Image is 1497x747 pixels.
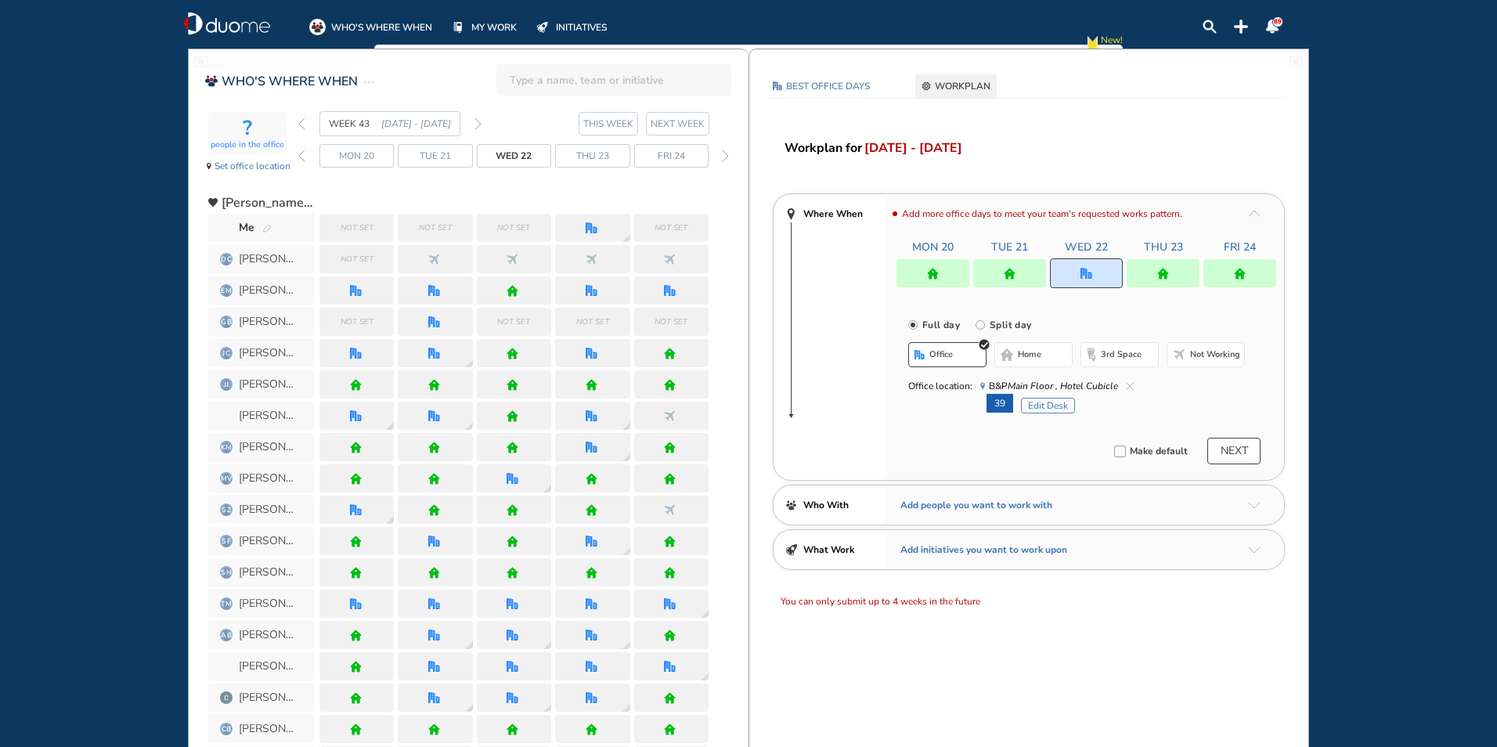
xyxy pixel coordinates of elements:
[507,442,518,453] img: home.de338a94.svg
[927,268,939,280] div: home
[767,74,876,98] button: office-6184adBEST OFFICE DAYS
[1001,348,1013,361] div: home-bdbdbd
[220,441,233,453] span: KM
[1173,348,1185,361] div: nonworking-bdbdbd
[207,163,211,170] img: location-pin-black.d683928f.svg
[211,140,284,150] span: people in the office
[220,472,233,485] span: MV
[507,536,518,547] img: home.de338a94.svg
[428,348,440,359] div: office
[987,314,1031,334] label: Split day
[785,139,862,157] span: Workplan for
[646,112,709,135] button: next week
[428,379,440,391] div: home
[1001,348,1013,361] img: home-bdbdbd.b3d7b5a2.svg
[220,503,233,516] span: SZ
[622,234,630,242] img: grid-tooltip.ec663082.svg
[634,144,709,168] div: day Fri
[465,359,473,367] div: location dialog
[1157,268,1169,280] div: home
[922,81,931,91] div: settings-cog-404040
[785,208,797,220] img: location-pin-404040.dadb6a8d.svg
[543,641,551,649] div: location dialog
[586,222,597,234] img: office.a375675b.svg
[222,72,358,91] span: WHO'S WHERE WHEN
[350,379,362,391] img: home.de338a94.svg
[428,254,440,265] div: nonworking
[1080,342,1159,367] button: thirdspace-bdbdbd3rd space
[507,473,518,485] div: office
[664,379,676,391] img: home.de338a94.svg
[1248,547,1261,554] img: arrow-down-a5b4c4.8020f2c1.svg
[586,473,597,485] img: home.de338a94.svg
[465,422,473,430] img: grid-tooltip.ec663082.svg
[864,139,962,157] span: [DATE] - [DATE]
[622,453,630,461] div: location dialog
[220,347,233,359] span: JC
[543,704,551,712] img: grid-tooltip.ec663082.svg
[341,251,373,267] span: Not set
[586,348,597,359] div: office
[329,116,381,132] span: WEEK 43
[785,208,797,220] div: location-pin-404040
[507,254,518,265] div: nonworking
[915,74,997,98] button: settings-cog-404040WORKPLAN
[586,285,597,297] div: office
[195,56,207,68] img: fullwidthpage.7645317a.svg
[701,673,709,680] img: grid-tooltip.ec663082.svg
[1065,240,1108,255] span: Wed 22
[220,535,233,547] span: SF
[339,148,374,164] span: Mon 20
[239,441,298,453] span: [PERSON_NAME] M
[239,220,254,236] span: Me
[428,285,440,297] img: office.a375675b.svg
[651,116,705,132] span: NEXT WEEK
[655,314,687,330] span: Not set
[207,163,211,170] div: location-pin-black
[583,116,633,132] span: THIS WEEK
[507,536,518,547] div: home
[586,348,597,359] img: office.a375675b.svg
[208,198,218,207] div: heart-black
[239,347,298,359] span: [PERSON_NAME]
[215,158,290,174] span: Set office location
[465,704,473,712] img: grid-tooltip.ec663082.svg
[586,442,597,453] img: office.a375675b.svg
[803,206,863,222] span: Where When
[428,316,440,328] div: office
[428,504,440,516] img: home.de338a94.svg
[1080,268,1092,280] img: office.a375675b.svg
[428,316,440,328] img: office.a375675b.svg
[465,641,473,649] img: grid-tooltip.ec663082.svg
[929,348,953,361] span: office
[576,314,609,330] span: Not set
[664,473,676,485] div: home
[664,348,676,359] div: home
[239,316,298,328] span: [PERSON_NAME]
[1224,240,1256,255] span: Fri 24
[534,19,607,35] a: INITIATIVES
[477,144,551,168] div: day Wed selected
[243,117,252,140] span: ?
[586,536,597,547] div: office
[496,148,532,164] span: Wed 22
[935,78,990,94] span: WORKPLAN
[586,410,597,422] div: office
[1173,348,1185,361] img: nonworking-bdbdbd.5da2fb1e.svg
[208,112,287,154] div: activity-box
[465,359,473,367] img: grid-tooltip.ec663082.svg
[1248,210,1261,217] div: arrow-up-a5b4c4
[239,284,298,297] span: [PERSON_NAME]
[701,673,709,680] div: location dialog
[664,442,676,453] div: home
[350,473,362,485] img: home.de338a94.svg
[331,20,432,35] span: WHO'S WHERE WHEN
[204,74,218,88] img: whoswherewhen-red-on.68b911c1.svg
[507,504,518,516] div: home
[428,410,440,422] div: office
[428,536,440,547] img: office.a375675b.svg
[664,410,676,422] img: nonworking.b46b09a6.svg
[1126,382,1134,390] div: cross-thin-blue
[350,379,362,391] div: home
[1234,268,1246,280] img: home.de338a94.svg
